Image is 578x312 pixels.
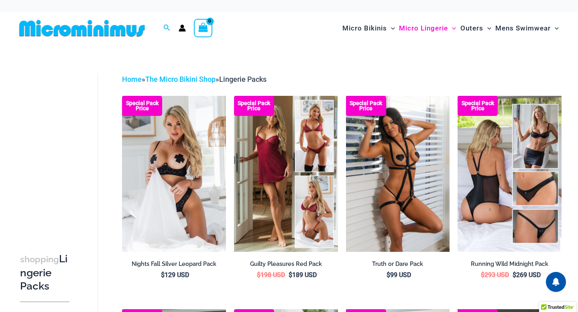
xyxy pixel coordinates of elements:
[161,271,189,279] bdi: 129 USD
[234,260,338,268] h2: Guilty Pleasures Red Pack
[20,252,69,293] h3: Lingerie Packs
[234,101,274,111] b: Special Pack Price
[161,271,165,279] span: $
[16,19,148,37] img: MM SHOP LOGO FLAT
[339,15,562,42] nav: Site Navigation
[194,19,212,37] a: View Shopping Cart, empty
[481,271,484,279] span: $
[458,96,562,251] a: All Styles (1) Running Wild Midnight 1052 Top 6512 Bottom 04Running Wild Midnight 1052 Top 6512 B...
[551,18,559,38] span: Menu Toggle
[122,96,226,251] a: Nights Fall Silver Leopard 1036 Bra 6046 Thong 09v2 Nights Fall Silver Leopard 1036 Bra 6046 Thon...
[219,75,267,83] span: Lingerie Packs
[145,75,216,83] a: The Micro Bikini Shop
[342,18,387,38] span: Micro Bikinis
[289,271,317,279] bdi: 189 USD
[20,67,92,227] iframe: TrustedSite Certified
[257,271,261,279] span: $
[448,18,456,38] span: Menu Toggle
[458,260,562,271] a: Running Wild Midnight Pack
[20,254,59,264] span: shopping
[483,18,491,38] span: Menu Toggle
[234,96,338,251] a: Guilty Pleasures Red Collection Pack F Guilty Pleasures Red Collection Pack BGuilty Pleasures Red...
[122,260,226,268] h2: Nights Fall Silver Leopard Pack
[122,260,226,271] a: Nights Fall Silver Leopard Pack
[397,16,458,41] a: Micro LingerieMenu ToggleMenu Toggle
[234,260,338,271] a: Guilty Pleasures Red Pack
[458,101,498,111] b: Special Pack Price
[234,96,338,251] img: Guilty Pleasures Red Collection Pack F
[399,18,448,38] span: Micro Lingerie
[179,24,186,32] a: Account icon link
[340,16,397,41] a: Micro BikinisMenu ToggleMenu Toggle
[495,18,551,38] span: Mens Swimwear
[346,260,450,268] h2: Truth or Dare Pack
[387,271,390,279] span: $
[481,271,509,279] bdi: 293 USD
[257,271,285,279] bdi: 198 USD
[346,260,450,271] a: Truth or Dare Pack
[458,96,562,251] img: All Styles (1)
[458,16,493,41] a: OutersMenu ToggleMenu Toggle
[346,96,450,251] img: Truth or Dare Black 1905 Bodysuit 611 Micro 07
[122,96,226,251] img: Nights Fall Silver Leopard 1036 Bra 6046 Thong 09v2
[493,16,561,41] a: Mens SwimwearMenu ToggleMenu Toggle
[513,271,541,279] bdi: 269 USD
[387,18,395,38] span: Menu Toggle
[122,101,162,111] b: Special Pack Price
[513,271,516,279] span: $
[460,18,483,38] span: Outers
[289,271,292,279] span: $
[122,75,142,83] a: Home
[346,96,450,251] a: Truth or Dare Black 1905 Bodysuit 611 Micro 07 Truth or Dare Black 1905 Bodysuit 611 Micro 06Trut...
[122,75,267,83] span: » »
[163,23,171,33] a: Search icon link
[458,260,562,268] h2: Running Wild Midnight Pack
[346,101,386,111] b: Special Pack Price
[387,271,411,279] bdi: 99 USD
